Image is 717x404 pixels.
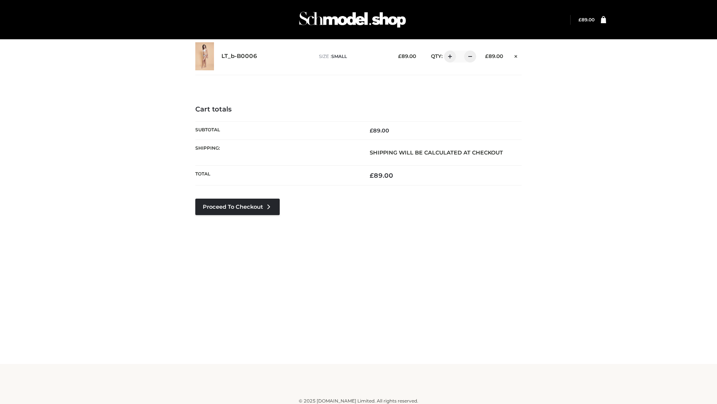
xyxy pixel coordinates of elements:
[195,121,358,140] th: Subtotal
[485,53,488,59] span: £
[195,166,358,186] th: Total
[297,5,409,34] img: Schmodel Admin 964
[331,53,347,59] span: SMALL
[319,53,387,60] p: size :
[423,50,474,62] div: QTY:
[578,17,595,22] a: £89.00
[221,53,257,60] a: LT_b-B0006
[195,105,522,114] h4: Cart totals
[370,127,373,134] span: £
[398,53,416,59] bdi: 89.00
[370,127,389,134] bdi: 89.00
[578,17,595,22] bdi: 89.00
[398,53,401,59] span: £
[578,17,581,22] span: £
[510,50,522,60] a: Remove this item
[485,53,503,59] bdi: 89.00
[195,140,358,165] th: Shipping:
[370,172,393,179] bdi: 89.00
[370,149,503,156] strong: Shipping will be calculated at checkout
[195,42,214,70] img: LT_b-B0006 - SMALL
[370,172,374,179] span: £
[195,199,280,215] a: Proceed to Checkout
